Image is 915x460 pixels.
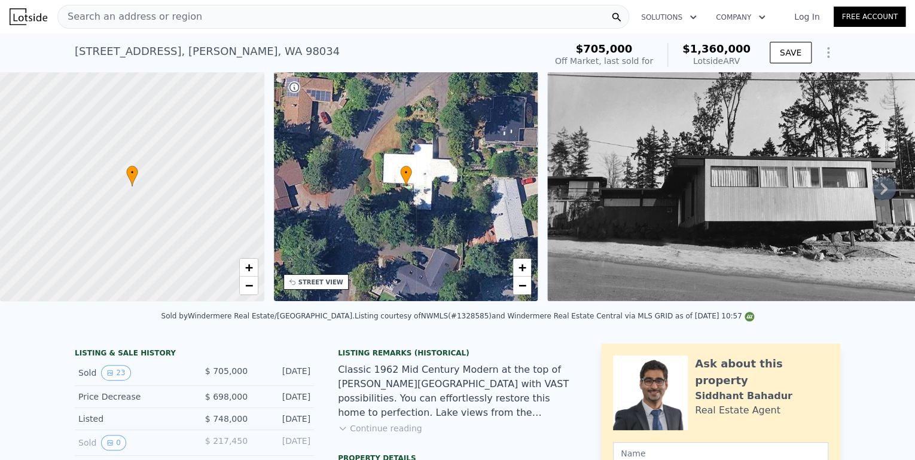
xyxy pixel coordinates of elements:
[10,8,47,25] img: Lotside
[338,422,422,434] button: Continue reading
[78,365,185,381] div: Sold
[257,435,310,450] div: [DATE]
[400,165,412,186] div: •
[816,41,840,65] button: Show Options
[205,436,248,446] span: $ 217,450
[695,355,828,389] div: Ask about this property
[101,365,130,381] button: View historical data
[682,42,751,55] span: $1,360,000
[205,414,248,424] span: $ 748,000
[338,363,577,420] div: Classic 1962 Mid Century Modern at the top of [PERSON_NAME][GEOGRAPHIC_DATA] with VAST possibilit...
[78,413,185,425] div: Listed
[632,7,706,28] button: Solutions
[205,392,248,401] span: $ 698,000
[513,259,531,277] a: Zoom in
[518,278,526,293] span: −
[518,260,526,275] span: +
[706,7,775,28] button: Company
[257,365,310,381] div: [DATE]
[695,403,780,418] div: Real Estate Agent
[695,389,792,403] div: Siddhant Bahadur
[78,435,185,450] div: Sold
[576,42,633,55] span: $705,000
[78,391,185,403] div: Price Decrease
[205,366,248,376] span: $ 705,000
[257,391,310,403] div: [DATE]
[240,259,258,277] a: Zoom in
[126,167,138,178] span: •
[240,277,258,295] a: Zoom out
[298,278,343,287] div: STREET VIEW
[58,10,202,24] span: Search an address or region
[355,312,754,320] div: Listing courtesy of NWMLS (#1328585) and Windermere Real Estate Central via MLS GRID as of [DATE]...
[126,165,138,186] div: •
[780,11,834,23] a: Log In
[161,312,354,320] div: Sold by Windermere Real Estate/[GEOGRAPHIC_DATA] .
[245,260,252,275] span: +
[555,55,653,67] div: Off Market, last sold for
[75,348,314,360] div: LISTING & SALE HISTORY
[75,43,340,60] div: [STREET_ADDRESS] , [PERSON_NAME] , WA 98034
[682,55,751,67] div: Lotside ARV
[257,413,310,425] div: [DATE]
[338,348,577,358] div: Listing Remarks (Historical)
[745,312,754,321] img: NWMLS Logo
[834,7,905,27] a: Free Account
[513,277,531,295] a: Zoom out
[400,167,412,178] span: •
[245,278,252,293] span: −
[101,435,126,450] button: View historical data
[770,42,812,63] button: SAVE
